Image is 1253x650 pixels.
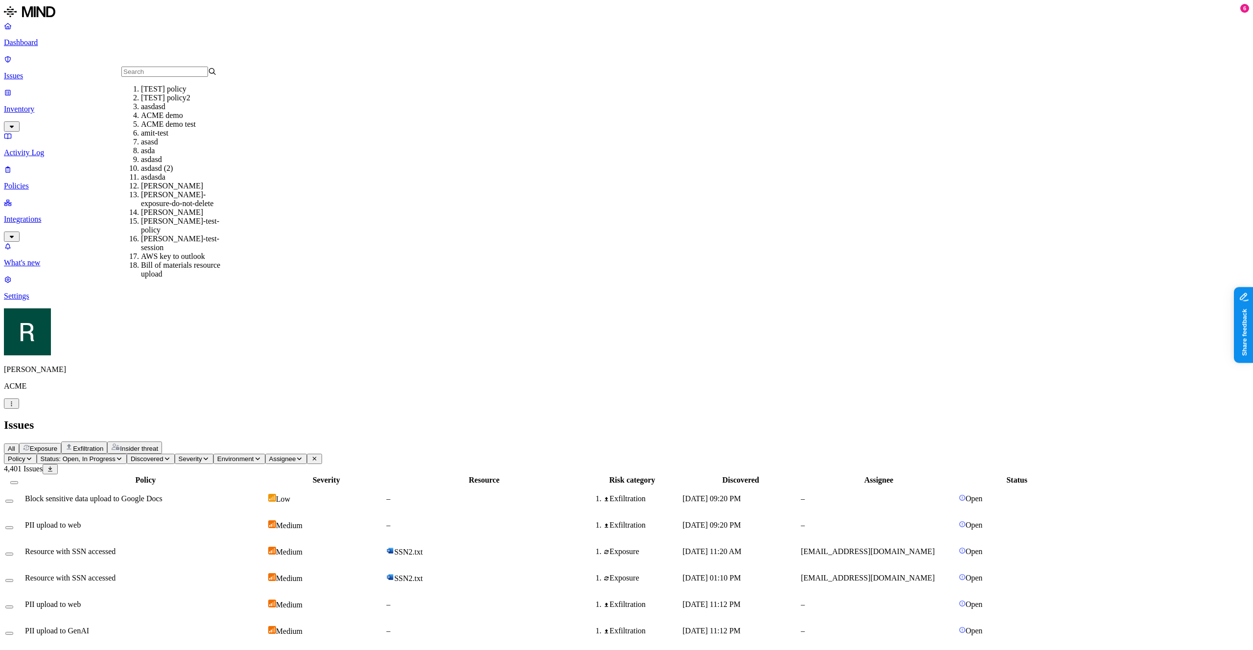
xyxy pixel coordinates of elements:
[683,521,741,529] span: [DATE] 09:20 PM
[141,208,236,217] div: [PERSON_NAME]
[30,445,57,452] span: Exposure
[966,521,983,529] span: Open
[141,102,236,111] div: aasdasd
[4,105,1249,114] p: Inventory
[25,494,162,503] span: Block sensitive data upload to Google Docs
[959,476,1075,485] div: Status
[141,155,236,164] div: asdasd
[4,4,55,20] img: MIND
[386,494,390,503] span: –
[276,574,302,582] span: Medium
[25,476,266,485] div: Policy
[801,476,957,485] div: Assignee
[276,627,302,635] span: Medium
[141,120,236,129] div: ACME demo test
[603,574,681,582] div: Exposure
[683,627,741,635] span: [DATE] 11:12 PM
[4,464,43,473] span: 4,401 Issues
[5,605,13,608] button: Select row
[25,574,116,582] span: Resource with SSN accessed
[801,521,805,529] span: –
[141,234,236,252] div: [PERSON_NAME]-test-session
[603,600,681,609] div: Exfiltration
[4,71,1249,80] p: Issues
[959,521,966,528] img: status-open.svg
[386,600,390,608] span: –
[141,252,236,261] div: AWS key to outlook
[959,574,966,580] img: status-open.svg
[394,574,422,582] span: SSN2.txt
[141,173,236,182] div: asdasda
[801,627,805,635] span: –
[4,182,1249,190] p: Policies
[4,4,1249,22] a: MIND
[141,190,236,208] div: [PERSON_NAME]-exposure-do-not-delete
[141,138,236,146] div: asasd
[966,547,983,556] span: Open
[966,574,983,582] span: Open
[41,455,116,463] span: Status: Open, In Progress
[276,548,302,556] span: Medium
[386,476,581,485] div: Resource
[141,217,236,234] div: [PERSON_NAME]-test-policy
[5,632,13,635] button: Select row
[4,258,1249,267] p: What's new
[141,111,236,120] div: ACME demo
[4,38,1249,47] p: Dashboard
[73,445,103,452] span: Exfiltration
[4,198,1249,240] a: Integrations
[268,547,276,555] img: severity-medium.svg
[4,382,1249,391] p: ACME
[966,494,983,503] span: Open
[8,445,15,452] span: All
[268,520,276,528] img: severity-medium.svg
[217,455,254,463] span: Environment
[4,292,1249,301] p: Settings
[25,547,116,556] span: Resource with SSN accessed
[4,275,1249,301] a: Settings
[4,215,1249,224] p: Integrations
[5,553,13,556] button: Select row
[269,455,296,463] span: Assignee
[4,165,1249,190] a: Policies
[25,627,89,635] span: PII upload to GenAI
[386,547,394,555] img: microsoft-word.svg
[966,600,983,608] span: Open
[4,88,1249,130] a: Inventory
[386,627,390,635] span: –
[603,627,681,635] div: Exfiltration
[603,494,681,503] div: Exfiltration
[141,85,236,93] div: [TEST] policy
[683,600,741,608] span: [DATE] 11:12 PM
[268,494,276,502] img: severity-low.svg
[386,573,394,581] img: microsoft-word.svg
[141,146,236,155] div: asda
[603,521,681,530] div: Exfiltration
[801,600,805,608] span: –
[276,601,302,609] span: Medium
[966,627,983,635] span: Open
[4,242,1249,267] a: What's new
[683,574,741,582] span: [DATE] 01:10 PM
[141,164,236,173] div: asdasd (2)
[603,547,681,556] div: Exposure
[1240,4,1249,13] div: 6
[4,22,1249,47] a: Dashboard
[10,481,18,484] button: Select all
[4,418,1249,432] h2: Issues
[268,600,276,607] img: severity-medium.svg
[25,521,81,529] span: PII upload to web
[959,547,966,554] img: status-open.svg
[4,148,1249,157] p: Activity Log
[276,521,302,530] span: Medium
[683,547,742,556] span: [DATE] 11:20 AM
[4,308,51,355] img: Ron Rabinovich
[276,495,290,503] span: Low
[141,129,236,138] div: amit-test
[4,132,1249,157] a: Activity Log
[268,476,385,485] div: Severity
[386,521,390,529] span: –
[5,526,13,529] button: Select row
[801,494,805,503] span: –
[268,573,276,581] img: severity-medium.svg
